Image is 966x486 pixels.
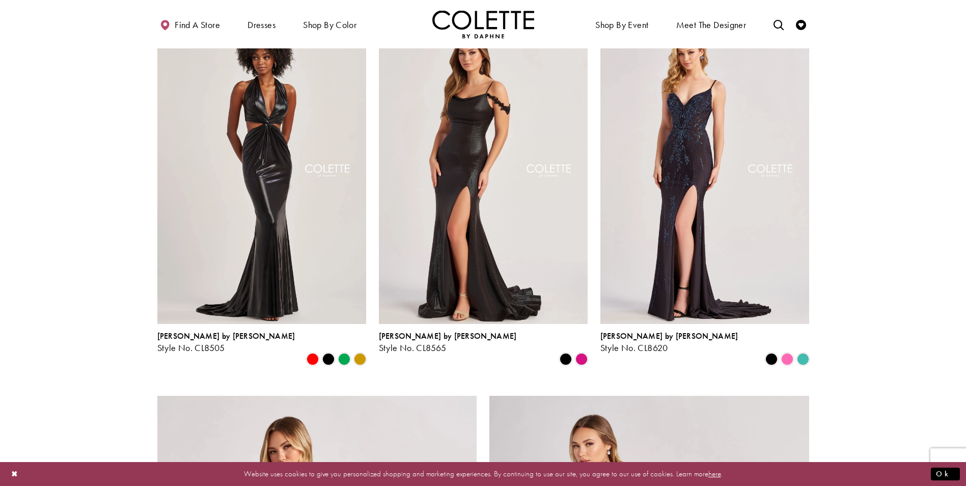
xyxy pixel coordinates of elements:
[793,10,809,38] a: Check Wishlist
[157,20,366,324] a: Visit Colette by Daphne Style No. CL8505 Page
[781,353,793,365] i: Pink
[379,20,588,324] a: Visit Colette by Daphne Style No. CL8565 Page
[575,353,588,365] i: Fuchsia
[322,353,335,365] i: Black
[157,332,295,353] div: Colette by Daphne Style No. CL8505
[765,353,778,365] i: Black
[593,10,651,38] span: Shop By Event
[600,331,738,341] span: [PERSON_NAME] by [PERSON_NAME]
[379,342,447,354] span: Style No. CL8565
[157,342,225,354] span: Style No. CL8505
[300,10,359,38] span: Shop by color
[797,353,809,365] i: Turquoise
[560,353,572,365] i: Black
[379,331,517,341] span: [PERSON_NAME] by [PERSON_NAME]
[432,10,534,38] img: Colette by Daphne
[379,332,517,353] div: Colette by Daphne Style No. CL8565
[245,10,278,38] span: Dresses
[600,332,738,353] div: Colette by Daphne Style No. CL8620
[354,353,366,365] i: Gold
[157,331,295,341] span: [PERSON_NAME] by [PERSON_NAME]
[157,10,223,38] a: Find a store
[303,20,356,30] span: Shop by color
[600,342,668,354] span: Style No. CL8620
[600,20,809,324] a: Visit Colette by Daphne Style No. CL8620 Page
[6,465,23,483] button: Close Dialog
[931,468,960,480] button: Submit Dialog
[73,467,893,481] p: Website uses cookies to give you personalized shopping and marketing experiences. By continuing t...
[175,20,220,30] span: Find a store
[338,353,350,365] i: Emerald
[307,353,319,365] i: Red
[676,20,747,30] span: Meet the designer
[247,20,275,30] span: Dresses
[708,469,721,479] a: here
[771,10,786,38] a: Toggle search
[595,20,648,30] span: Shop By Event
[432,10,534,38] a: Visit Home Page
[674,10,749,38] a: Meet the designer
